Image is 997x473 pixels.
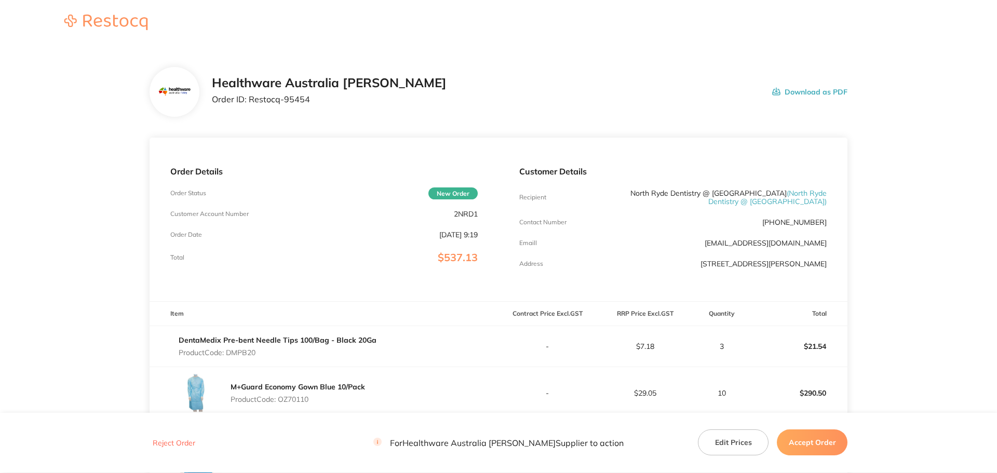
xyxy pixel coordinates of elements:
[212,76,447,90] h2: Healthware Australia [PERSON_NAME]
[708,188,827,206] span: ( North Ryde Dentistry @ [GEOGRAPHIC_DATA] )
[772,76,847,108] button: Download as PDF
[439,231,478,239] p: [DATE] 9:19
[157,75,191,109] img: Mjc2MnhocQ
[519,194,546,201] p: Recipient
[373,438,624,448] p: For Healthware Australia [PERSON_NAME] Supplier to action
[750,334,847,359] p: $21.54
[519,260,543,267] p: Address
[499,389,596,397] p: -
[750,302,847,326] th: Total
[694,389,749,397] p: 10
[170,231,202,238] p: Order Date
[698,430,769,456] button: Edit Prices
[170,254,184,261] p: Total
[519,219,567,226] p: Contact Number
[499,342,596,350] p: -
[231,395,365,403] p: Product Code: OZ70110
[150,302,498,326] th: Item
[694,302,750,326] th: Quantity
[438,251,478,264] span: $537.13
[498,302,596,326] th: Contract Price Excl. GST
[694,342,749,350] p: 3
[700,260,827,268] p: [STREET_ADDRESS][PERSON_NAME]
[54,15,158,30] img: Restocq logo
[596,302,694,326] th: RRP Price Excl. GST
[231,382,365,391] a: M+Guard Economy Gown Blue 10/Pack
[179,348,376,357] p: Product Code: DMPB20
[762,218,827,226] p: [PHONE_NUMBER]
[519,239,537,247] p: Emaill
[170,210,249,218] p: Customer Account Number
[179,335,376,345] a: DentaMedix Pre-bent Needle Tips 100/Bag - Black 20Ga
[597,342,693,350] p: $7.18
[519,167,827,176] p: Customer Details
[597,389,693,397] p: $29.05
[750,381,847,406] p: $290.50
[170,167,478,176] p: Order Details
[150,439,198,448] button: Reject Order
[170,367,222,419] img: MDZyOWVpeQ
[454,210,478,218] p: 2NRD1
[54,15,158,32] a: Restocq logo
[705,238,827,248] a: [EMAIL_ADDRESS][DOMAIN_NAME]
[622,189,827,206] p: North Ryde Dentistry @ [GEOGRAPHIC_DATA]
[170,190,206,197] p: Order Status
[777,430,847,456] button: Accept Order
[428,187,478,199] span: New Order
[212,94,447,104] p: Order ID: Restocq- 95454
